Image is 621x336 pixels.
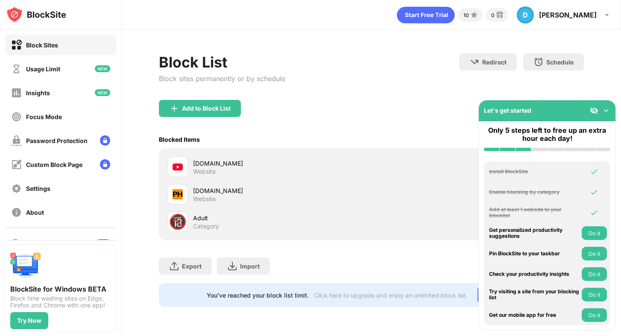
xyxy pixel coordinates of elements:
div: Usage Limit [26,65,60,73]
img: reward-small.svg [495,10,505,20]
img: blocking-icon.svg [10,238,21,248]
img: omni-check.svg [590,208,598,217]
div: Category [193,222,219,230]
div: Try visiting a site from your blocking list [489,289,580,301]
div: [DOMAIN_NAME] [193,159,371,168]
button: Do it [582,308,607,322]
img: insights-off.svg [11,88,22,98]
div: Let's get started [484,107,531,114]
img: lock-menu.svg [100,159,110,169]
div: Get our mobile app for free [489,312,580,318]
div: Website [193,168,216,175]
div: 10 [463,12,469,18]
div: BlockSite for Windows BETA [10,285,111,293]
img: points-small.svg [469,10,479,20]
div: Blocked Items [159,136,200,143]
img: about-off.svg [11,207,22,218]
button: Do it [582,288,607,301]
div: Focus Mode [26,113,62,120]
div: Export [182,263,202,270]
div: Enable blocking by category [489,189,580,195]
div: Click here to upgrade and enjoy an unlimited block list. [314,292,467,299]
img: settings-off.svg [11,183,22,194]
img: favicons [173,189,183,199]
div: D [517,6,534,23]
img: new-icon.svg [95,89,110,96]
div: You’ve reached your block list limit. [207,292,309,299]
img: omni-check.svg [590,188,598,196]
div: Insights [26,89,50,96]
img: favicons [173,162,183,172]
div: Install BlockSite [489,169,580,175]
div: animation [397,6,455,23]
div: Block time wasting sites on Edge, Firefox and Chrome with one app! [10,295,111,309]
div: Add to Block List [182,105,231,112]
div: Check your productivity insights [489,271,580,277]
div: 0 [491,12,495,18]
img: focus-off.svg [11,111,22,122]
img: push-desktop.svg [10,251,41,281]
div: Adult [193,213,371,222]
div: Custom Block Page [26,161,82,168]
div: Block List [159,53,285,71]
div: About [26,209,44,216]
img: block-on.svg [11,40,22,50]
img: password-protection-off.svg [11,135,22,146]
div: Password Protection [26,137,88,144]
img: omni-check.svg [590,167,598,176]
img: lock-menu.svg [100,135,110,146]
button: Do it [582,226,607,240]
div: 🔞 [169,213,187,231]
img: time-usage-off.svg [11,64,22,74]
button: Do it [582,247,607,260]
div: Add at least 1 website to your blocklist [489,207,580,219]
div: Go Unlimited [477,286,536,304]
img: logo-blocksite.svg [6,6,66,23]
img: eye-not-visible.svg [590,106,598,115]
img: omni-setup-toggle.svg [602,106,610,115]
div: Try Now [17,317,41,324]
div: Get personalized productivity suggestions [489,227,580,240]
div: Block sites permanently or by schedule [159,74,285,83]
div: [DOMAIN_NAME] [193,186,371,195]
div: Only 5 steps left to free up an extra hour each day! [484,126,610,143]
div: Redirect [482,58,507,66]
div: Settings [26,185,50,192]
div: Schedule [546,58,574,66]
div: Block Sites [26,41,58,49]
div: Import [240,263,260,270]
div: [PERSON_NAME] [539,11,597,19]
img: new-icon.svg [95,65,110,72]
div: Website [193,195,216,203]
img: customize-block-page-off.svg [11,159,22,170]
div: Pin BlockSite to your taskbar [489,251,580,257]
button: Do it [582,267,607,281]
